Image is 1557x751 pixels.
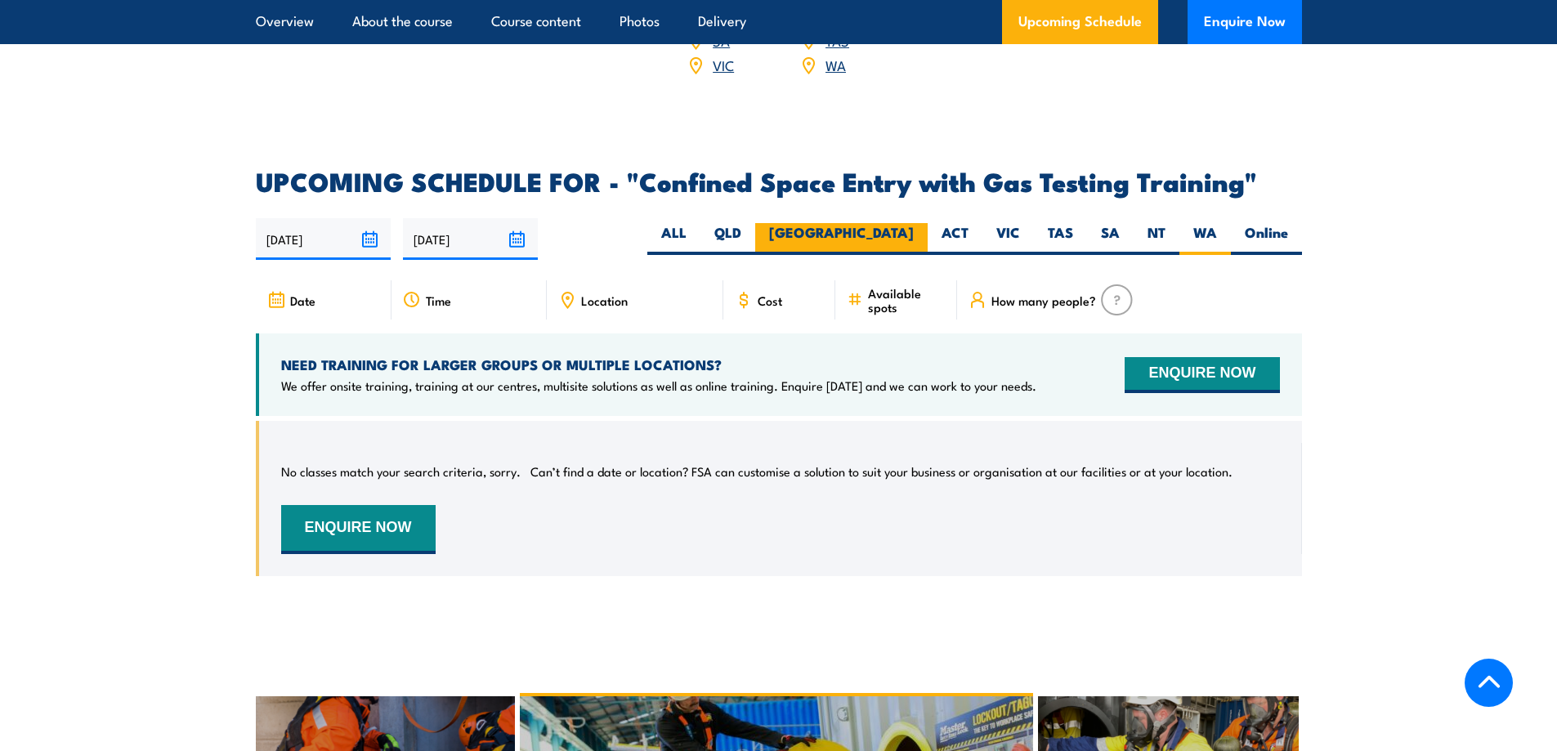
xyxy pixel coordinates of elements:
[713,55,734,74] a: VIC
[982,223,1034,255] label: VIC
[647,223,700,255] label: ALL
[1179,223,1231,255] label: WA
[256,169,1302,192] h2: UPCOMING SCHEDULE FOR - "Confined Space Entry with Gas Testing Training"
[281,378,1036,394] p: We offer onsite training, training at our centres, multisite solutions as well as online training...
[758,293,782,307] span: Cost
[281,505,436,554] button: ENQUIRE NOW
[1087,223,1134,255] label: SA
[755,223,928,255] label: [GEOGRAPHIC_DATA]
[290,293,315,307] span: Date
[281,355,1036,373] h4: NEED TRAINING FOR LARGER GROUPS OR MULTIPLE LOCATIONS?
[700,223,755,255] label: QLD
[825,55,846,74] a: WA
[1034,223,1087,255] label: TAS
[868,286,946,314] span: Available spots
[1125,357,1279,393] button: ENQUIRE NOW
[426,293,451,307] span: Time
[403,218,538,260] input: To date
[1231,223,1302,255] label: Online
[256,218,391,260] input: From date
[581,293,628,307] span: Location
[928,223,982,255] label: ACT
[281,463,521,480] p: No classes match your search criteria, sorry.
[530,463,1233,480] p: Can’t find a date or location? FSA can customise a solution to suit your business or organisation...
[991,293,1096,307] span: How many people?
[1134,223,1179,255] label: NT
